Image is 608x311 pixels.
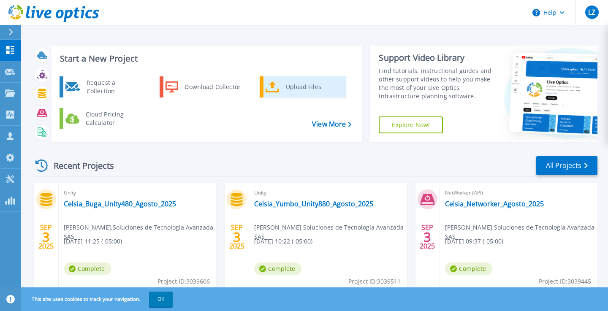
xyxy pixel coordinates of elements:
a: Request a Collection [60,76,146,97]
a: Download Collector [160,76,246,97]
a: Celsia_Yumbo_Unity880_Agosto_2025 [254,200,373,208]
span: Unity [254,188,402,197]
span: 3 [42,233,50,241]
a: Celsia_Buga_Unity480_Agosto_2025 [64,200,176,208]
span: LZ [588,9,595,16]
button: OK [149,292,173,307]
div: Download Collector [180,78,244,95]
a: Celsia_Networker_Agosto_2025 [445,200,544,208]
span: Project ID: 3039606 [157,277,210,286]
span: Project ID: 3039445 [539,277,591,286]
a: All Projects [536,156,597,175]
span: 3 [423,233,431,241]
span: Complete [254,262,301,275]
span: [DATE] 11:25 (-05:00) [64,237,122,246]
span: [PERSON_NAME] , Soluciones de Tecnologia Avanzada SAS [445,223,597,241]
a: Upload Files [260,76,346,97]
div: Upload Files [282,78,344,95]
span: NetWorker (API) [445,188,592,197]
span: Complete [445,262,492,275]
span: [DATE] 09:37 (-05:00) [445,237,503,246]
span: Unity [64,188,211,197]
span: 3 [233,233,241,241]
div: Support Video Library [379,52,492,63]
div: SEP 2025 [419,222,435,252]
a: Cloud Pricing Calculator [60,108,146,129]
div: SEP 2025 [38,222,54,252]
a: View More [312,120,351,128]
span: [DATE] 10:22 (-05:00) [254,237,312,246]
span: Complete [64,262,111,275]
a: Explore Now! [379,116,443,133]
div: Request a Collection [82,78,144,95]
div: SEP 2025 [229,222,245,252]
span: Project ID: 3039511 [348,277,401,286]
div: Recent Projects [33,155,125,176]
div: Cloud Pricing Calculator [81,110,144,127]
div: Find tutorials, instructional guides and other support videos to help you make the most of your L... [379,67,492,100]
span: [PERSON_NAME] , Soluciones de Tecnologia Avanzada SAS [64,223,216,241]
h3: Start a New Project [60,54,351,63]
span: [PERSON_NAME] , Soluciones de Tecnologia Avanzada SAS [254,223,407,241]
span: This site uses cookies to track your navigation. [23,292,173,307]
